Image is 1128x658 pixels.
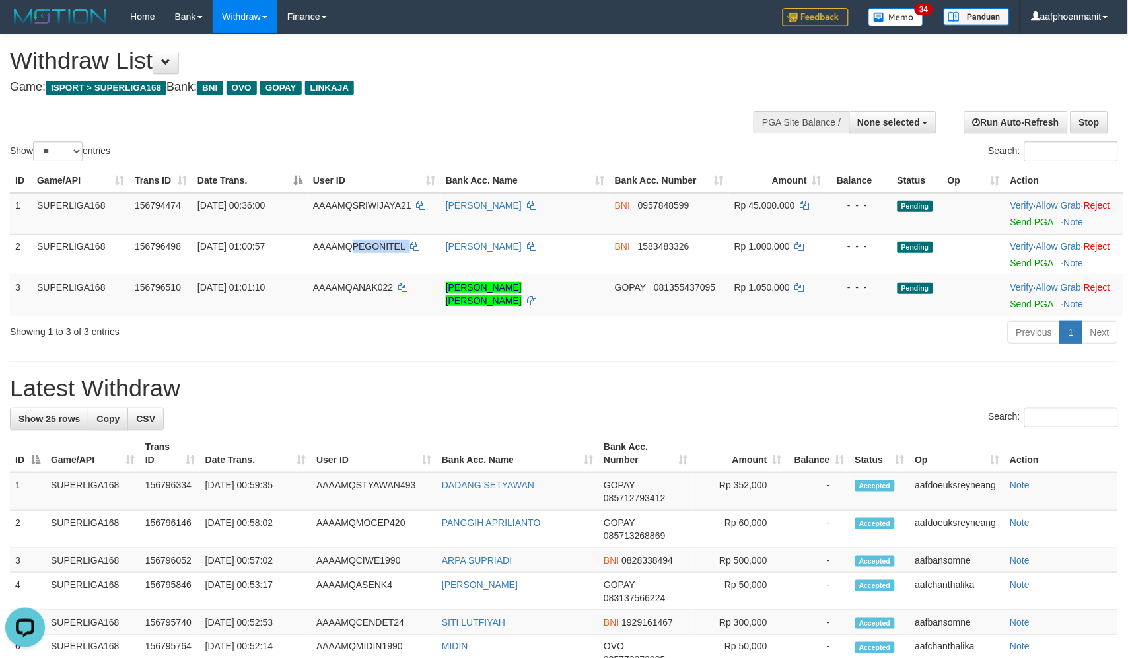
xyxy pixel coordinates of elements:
[989,141,1118,161] label: Search:
[898,283,933,294] span: Pending
[787,511,850,548] td: -
[1010,282,1034,293] a: Verify
[33,141,83,161] select: Showentries
[915,3,933,15] span: 34
[1010,299,1053,309] a: Send PGA
[10,320,460,338] div: Showing 1 to 3 of 3 entries
[1005,435,1118,472] th: Action
[989,408,1118,427] label: Search:
[96,414,120,424] span: Copy
[787,610,850,635] td: -
[46,81,166,95] span: ISPORT > SUPERLIGA168
[1036,241,1081,252] a: Allow Grab
[135,200,181,211] span: 156794474
[910,511,1005,548] td: aafdoeuksreyneang
[615,282,646,293] span: GOPAY
[1005,234,1123,275] td: · ·
[227,81,257,95] span: OVO
[10,548,46,573] td: 3
[437,435,598,472] th: Bank Acc. Name: activate to sort column ascending
[910,435,1005,472] th: Op: activate to sort column ascending
[910,548,1005,573] td: aafbansomne
[32,275,129,316] td: SUPERLIGA168
[1010,480,1030,490] a: Note
[311,511,437,548] td: AAAAMQMOCEP420
[693,573,787,610] td: Rp 50,000
[693,610,787,635] td: Rp 300,000
[200,472,311,511] td: [DATE] 00:59:35
[910,610,1005,635] td: aafbansomne
[855,618,895,629] span: Accepted
[693,548,787,573] td: Rp 500,000
[442,579,518,590] a: [PERSON_NAME]
[136,414,155,424] span: CSV
[1036,200,1084,211] span: ·
[88,408,128,430] a: Copy
[135,241,181,252] span: 156796498
[10,141,110,161] label: Show entries
[734,282,790,293] span: Rp 1.050.000
[46,548,140,573] td: SUPERLIGA168
[446,200,522,211] a: [PERSON_NAME]
[140,610,200,635] td: 156795740
[855,556,895,567] span: Accepted
[197,282,265,293] span: [DATE] 01:01:10
[604,517,635,528] span: GOPAY
[610,168,729,193] th: Bank Acc. Number: activate to sort column ascending
[1010,579,1030,590] a: Note
[10,234,32,275] td: 2
[46,435,140,472] th: Game/API: activate to sort column ascending
[754,111,849,133] div: PGA Site Balance /
[1024,141,1118,161] input: Search:
[604,579,635,590] span: GOPAY
[140,472,200,511] td: 156796334
[18,414,80,424] span: Show 25 rows
[693,472,787,511] td: Rp 352,000
[197,241,265,252] span: [DATE] 01:00:57
[942,168,1005,193] th: Op: activate to sort column ascending
[855,518,895,529] span: Accepted
[787,573,850,610] td: -
[1010,241,1034,252] a: Verify
[1036,282,1084,293] span: ·
[1084,200,1110,211] a: Reject
[200,573,311,610] td: [DATE] 00:53:17
[604,493,665,503] span: Copy 085712793412 to clipboard
[200,610,311,635] td: [DATE] 00:52:53
[898,201,933,212] span: Pending
[200,435,311,472] th: Date Trans.: activate to sort column ascending
[1071,111,1108,133] a: Stop
[729,168,827,193] th: Amount: activate to sort column ascending
[311,610,437,635] td: AAAAMQCENDET24
[32,168,129,193] th: Game/API: activate to sort column ascending
[197,200,265,211] span: [DATE] 00:36:00
[311,472,437,511] td: AAAAMQSTYAWAN493
[787,472,850,511] td: -
[140,573,200,610] td: 156795846
[442,641,468,652] a: MIDIN
[638,200,689,211] span: Copy 0957848599 to clipboard
[622,555,674,566] span: Copy 0828338494 to clipboard
[441,168,610,193] th: Bank Acc. Name: activate to sort column ascending
[693,435,787,472] th: Amount: activate to sort column ascending
[46,472,140,511] td: SUPERLIGA168
[1024,408,1118,427] input: Search:
[868,8,924,26] img: Button%20Memo.svg
[604,641,624,652] span: OVO
[442,617,505,628] a: SITI LUTFIYAH
[200,511,311,548] td: [DATE] 00:58:02
[898,242,933,253] span: Pending
[1082,321,1118,344] a: Next
[855,642,895,653] span: Accepted
[827,168,892,193] th: Balance
[192,168,308,193] th: Date Trans.: activate to sort column descending
[313,200,411,211] span: AAAAMQSRIWIJAYA21
[442,517,541,528] a: PANGGIH APRILIANTO
[46,610,140,635] td: SUPERLIGA168
[1036,241,1084,252] span: ·
[910,472,1005,511] td: aafdoeuksreyneang
[858,117,921,128] span: None selected
[693,511,787,548] td: Rp 60,000
[32,193,129,235] td: SUPERLIGA168
[1005,275,1123,316] td: · ·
